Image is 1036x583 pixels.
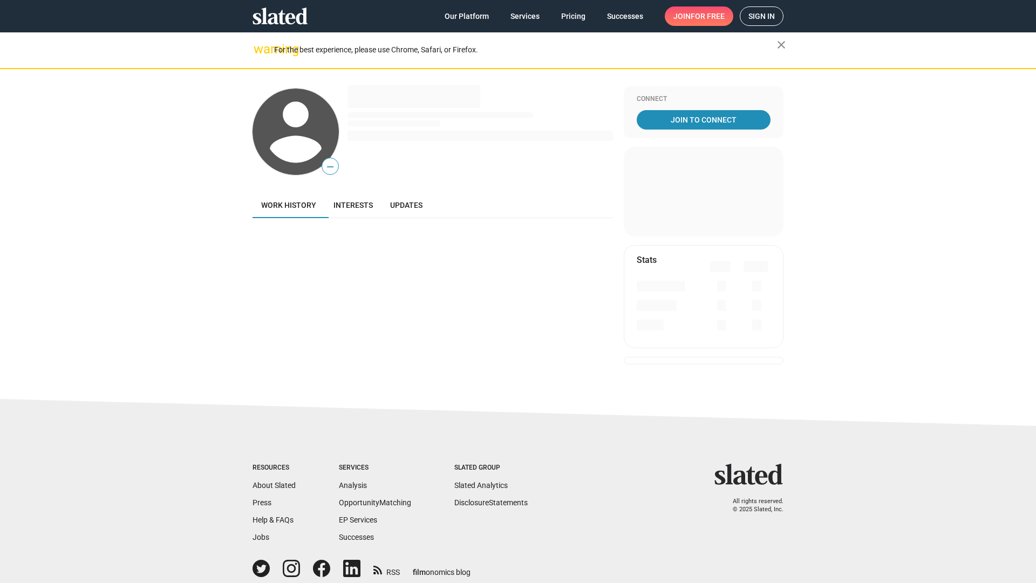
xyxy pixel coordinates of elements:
a: Join To Connect [637,110,771,130]
a: Successes [339,533,374,541]
a: RSS [373,561,400,578]
div: Connect [637,95,771,104]
span: Pricing [561,6,585,26]
a: Slated Analytics [454,481,508,490]
span: Services [510,6,540,26]
a: EP Services [339,516,377,524]
a: Sign in [740,6,783,26]
a: Joinfor free [665,6,733,26]
p: All rights reserved. © 2025 Slated, Inc. [721,498,783,513]
a: Services [502,6,548,26]
div: Slated Group [454,464,528,472]
a: Interests [325,192,381,218]
a: Successes [598,6,652,26]
a: OpportunityMatching [339,498,411,507]
span: — [322,160,338,174]
mat-icon: close [775,38,788,51]
div: For the best experience, please use Chrome, Safari, or Firefox. [274,43,777,57]
mat-icon: warning [254,43,267,56]
a: Pricing [553,6,594,26]
span: film [413,568,426,577]
a: Work history [253,192,325,218]
a: Our Platform [436,6,497,26]
span: Our Platform [445,6,489,26]
span: Sign in [748,7,775,25]
span: Work history [261,201,316,209]
div: Services [339,464,411,472]
span: Interests [333,201,373,209]
span: Join [673,6,725,26]
div: Resources [253,464,296,472]
a: Press [253,498,271,507]
a: Help & FAQs [253,516,294,524]
mat-card-title: Stats [637,254,657,266]
span: Join To Connect [639,110,768,130]
a: About Slated [253,481,296,490]
a: Jobs [253,533,269,541]
span: for free [691,6,725,26]
span: Updates [390,201,422,209]
a: Analysis [339,481,367,490]
a: DisclosureStatements [454,498,528,507]
span: Successes [607,6,643,26]
a: Updates [381,192,431,218]
a: filmonomics blog [413,559,471,578]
